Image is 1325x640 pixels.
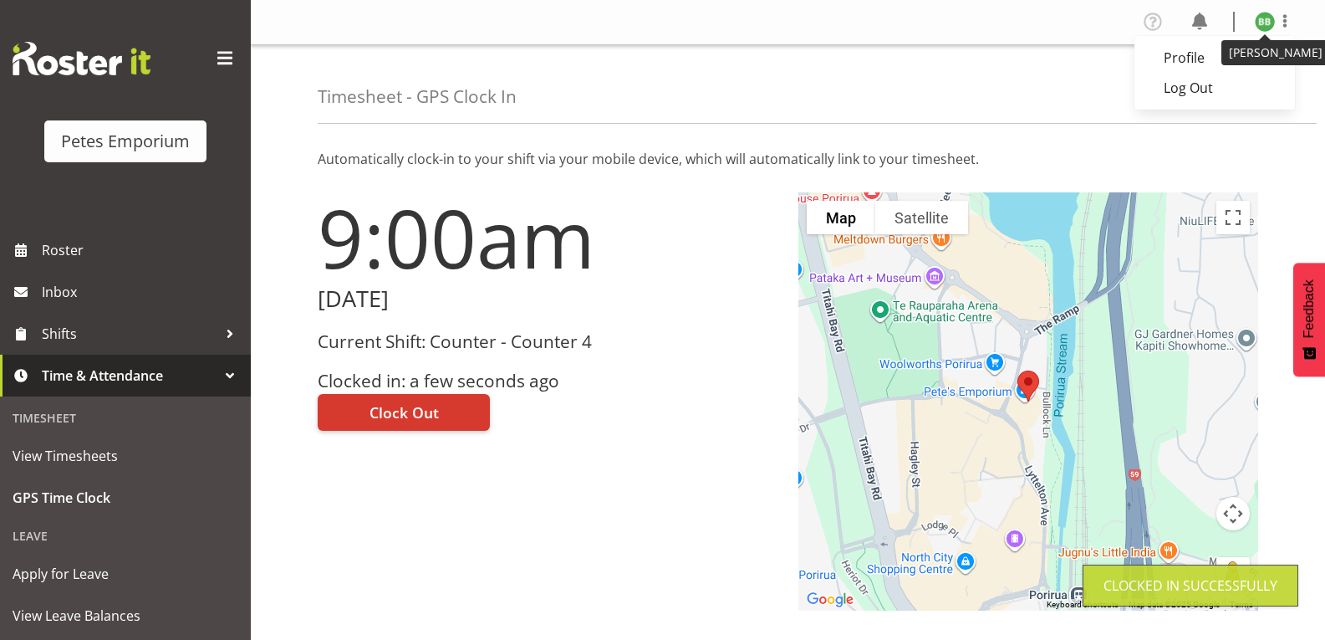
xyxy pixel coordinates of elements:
[1216,497,1250,530] button: Map camera controls
[1293,263,1325,376] button: Feedback - Show survey
[1103,576,1277,596] div: Clocked in Successfully
[1216,557,1250,591] button: Drag Pegman onto the map to open Street View
[875,201,968,234] button: Show satellite imagery
[1134,73,1295,103] a: Log Out
[13,42,150,75] img: Rosterit website logo
[318,371,778,391] h3: Clocked in: a few seconds ago
[318,149,1258,169] p: Automatically clock-in to your shift via your mobile device, which will automatically link to you...
[318,87,517,106] h4: Timesheet - GPS Clock In
[318,394,490,431] button: Clock Out
[13,443,238,468] span: View Timesheets
[4,401,247,435] div: Timesheet
[803,589,858,611] img: Google
[1302,279,1317,338] span: Feedback
[4,435,247,477] a: View Timesheets
[13,603,238,628] span: View Leave Balances
[318,332,778,351] h3: Current Shift: Counter - Counter 4
[4,595,247,637] a: View Leave Balances
[13,485,238,510] span: GPS Time Clock
[42,363,217,388] span: Time & Attendance
[1255,12,1275,32] img: beena-bist9974.jpg
[13,561,238,586] span: Apply for Leave
[1047,599,1119,611] button: Keyboard shortcuts
[369,402,439,423] span: Clock Out
[42,321,217,346] span: Shifts
[4,553,247,595] a: Apply for Leave
[42,238,242,263] span: Roster
[4,477,247,519] a: GPS Time Clock
[318,286,778,312] h2: [DATE]
[1134,43,1295,73] a: Profile
[42,279,242,305] span: Inbox
[61,129,190,154] div: Petes Emporium
[318,192,778,283] h1: 9:00am
[4,519,247,553] div: Leave
[807,201,875,234] button: Show street map
[803,589,858,611] a: Open this area in Google Maps (opens a new window)
[1216,201,1250,234] button: Toggle fullscreen view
